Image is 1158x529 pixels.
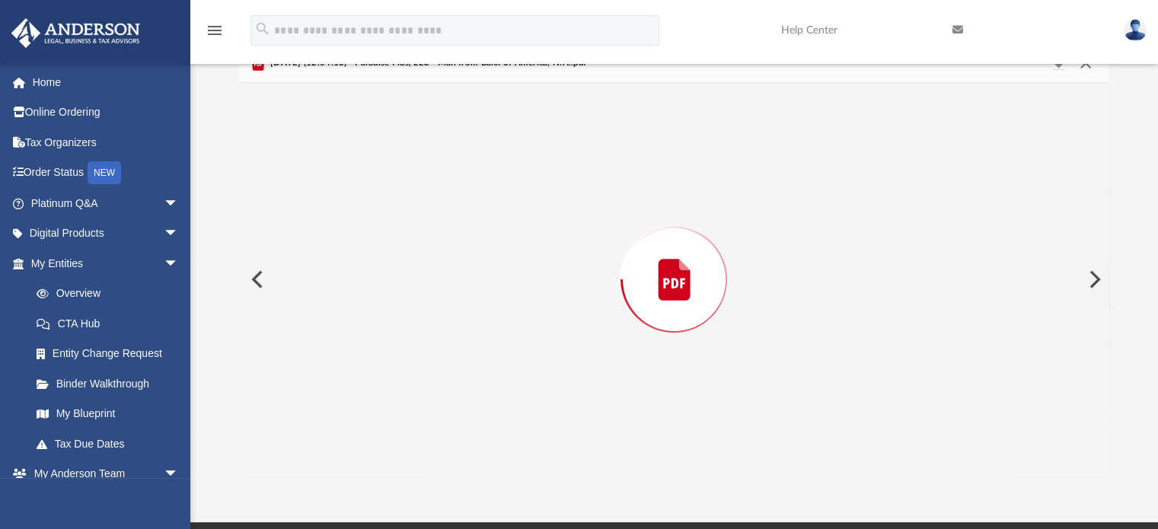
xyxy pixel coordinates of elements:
[164,248,194,279] span: arrow_drop_down
[21,429,202,459] a: Tax Due Dates
[206,21,224,40] i: menu
[21,339,202,369] a: Entity Change Request
[206,29,224,40] a: menu
[164,218,194,250] span: arrow_drop_down
[254,21,271,37] i: search
[11,158,202,189] a: Order StatusNEW
[239,258,273,301] button: Previous File
[11,459,194,489] a: My Anderson Teamarrow_drop_down
[11,218,202,249] a: Digital Productsarrow_drop_down
[11,248,202,279] a: My Entitiesarrow_drop_down
[164,188,194,219] span: arrow_drop_down
[21,368,202,399] a: Binder Walkthrough
[11,127,202,158] a: Tax Organizers
[11,67,202,97] a: Home
[7,18,145,48] img: Anderson Advisors Platinum Portal
[21,279,202,309] a: Overview
[1124,19,1147,41] img: User Pic
[21,399,194,429] a: My Blueprint
[239,43,1110,476] div: Preview
[11,188,202,218] a: Platinum Q&Aarrow_drop_down
[11,97,202,128] a: Online Ordering
[88,161,121,184] div: NEW
[21,308,202,339] a: CTA Hub
[1077,258,1110,301] button: Next File
[164,459,194,490] span: arrow_drop_down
